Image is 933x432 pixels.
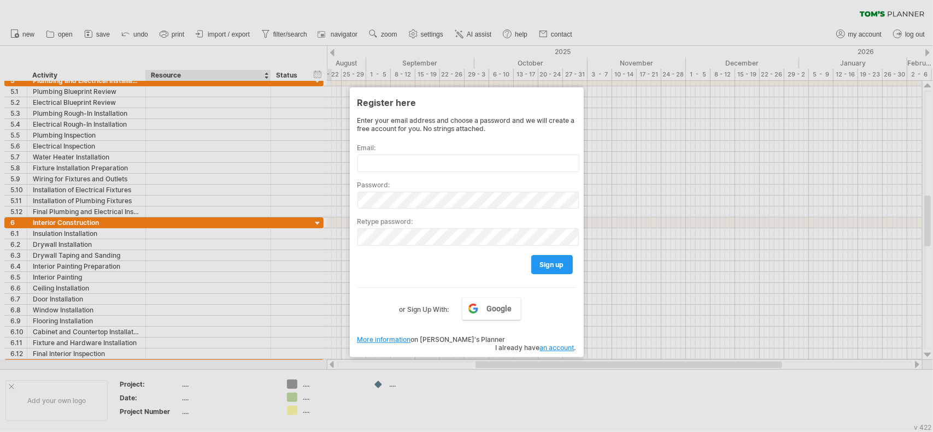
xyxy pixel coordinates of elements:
span: on [PERSON_NAME]'s Planner [357,335,506,344]
div: Register here [357,92,576,112]
label: Email: [357,144,576,152]
span: I already have . [496,344,576,352]
a: More information [357,335,411,344]
span: sign up [540,261,564,269]
span: Google [486,304,512,313]
div: Enter your email address and choose a password and we will create a free account for you. No stri... [357,116,576,133]
label: or Sign Up With: [399,297,449,316]
a: an account [540,344,574,352]
label: Password: [357,181,576,189]
a: sign up [531,255,573,274]
a: Google [462,297,521,320]
label: Retype password: [357,217,576,226]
